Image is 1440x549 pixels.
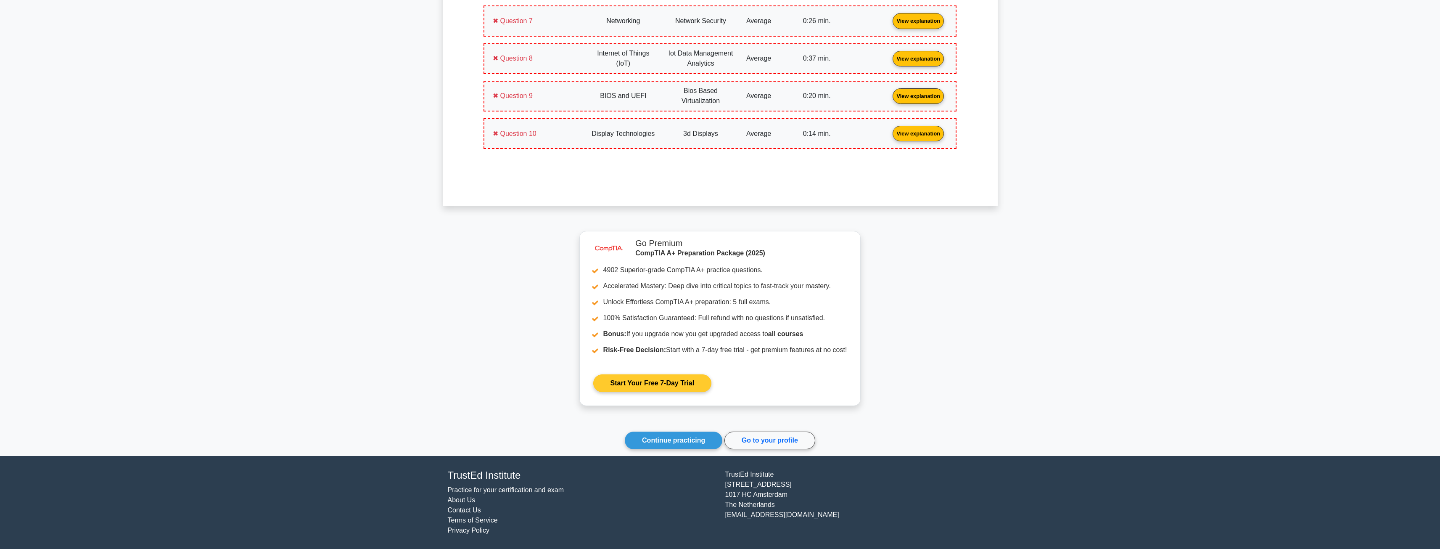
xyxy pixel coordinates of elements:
[889,130,947,137] a: View explanation
[448,507,481,514] a: Contact Us
[448,496,476,504] a: About Us
[448,527,490,534] a: Privacy Policy
[448,486,564,493] a: Practice for your certification and exam
[593,374,711,392] a: Start Your Free 7-Day Trial
[448,469,715,482] h4: TrustEd Institute
[889,17,947,24] a: View explanation
[889,54,947,61] a: View explanation
[720,469,998,536] div: TrustEd Institute [STREET_ADDRESS] 1017 HC Amsterdam The Netherlands [EMAIL_ADDRESS][DOMAIN_NAME]
[724,432,815,449] a: Go to your profile
[448,517,498,524] a: Terms of Service
[889,92,947,99] a: View explanation
[625,432,722,449] a: Continue practicing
